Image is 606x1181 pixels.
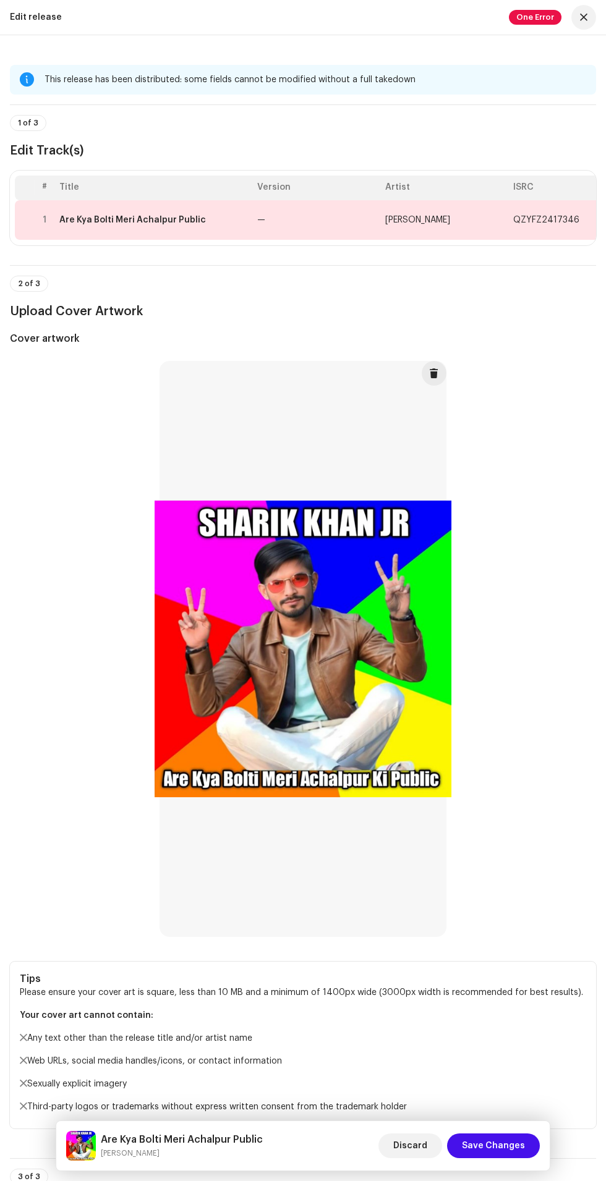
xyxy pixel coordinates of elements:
small: Are Kya Bolti Meri Achalpur Public [101,1147,263,1159]
div: Are Kya Bolti Meri Achalpur Public [59,215,206,225]
p: Your cover art cannot contain: [20,1009,586,1022]
span: 3 of 3 [18,1173,40,1180]
span: Discard [393,1133,427,1158]
button: Discard [378,1133,442,1158]
span: Save Changes [462,1133,525,1158]
p: Please ensure your cover art is square, less than 10 MB and a minimum of 1400px wide (3000px widt... [20,986,586,1114]
div: Edit release [10,12,62,22]
h5: Tips [20,971,586,986]
h3: Edit Track(s) [10,141,596,161]
span: 1 of 3 [18,119,38,127]
span: — [257,216,265,224]
p: Sexually explicit imagery [20,1078,586,1091]
span: 2 of 3 [18,280,40,287]
span: QZYFZ2417346 [513,216,579,224]
span: Sharik khan jr [385,216,450,224]
p: Any text other than the release title and/or artist name [20,1032,586,1045]
p: Third-party logos or trademarks without express written consent from the trademark holder [20,1101,586,1114]
th: # [35,176,54,200]
span: One Error [509,10,561,25]
th: Artist [380,176,508,200]
div: This release has been distributed: some fields cannot be modified without a full takedown [45,72,586,87]
h3: Upload Cover Artwork [10,302,596,321]
h5: Cover artwork [10,331,596,346]
h5: Are Kya Bolti Meri Achalpur Public [101,1132,263,1147]
button: Save Changes [447,1133,540,1158]
img: 82387db8-bca4-4aab-b97b-5fb3ae7e9b4a [66,1131,96,1161]
p: Web URLs, social media handles/icons, or contact information [20,1055,586,1068]
th: Version [252,176,380,200]
th: Title [54,176,252,200]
